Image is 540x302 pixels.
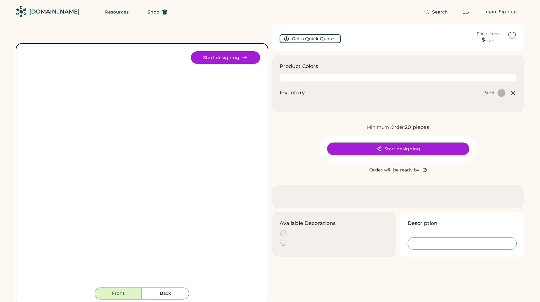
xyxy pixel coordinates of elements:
span: Shop [148,10,159,14]
button: Retrieve an order [459,6,472,18]
button: Resources [97,6,136,18]
div: [DOMAIN_NAME] [29,8,80,16]
button: Search [416,6,456,18]
h2: Inventory [280,89,305,97]
button: Shop [140,6,175,18]
div: Login [483,9,497,15]
div: Order will be ready by [369,167,420,173]
h3: Product Colors [280,63,318,70]
div: | Sign up [496,9,517,15]
div: $--.-- [472,36,504,44]
span: Search [432,10,448,14]
button: Back [142,288,189,299]
button: Start designing [191,51,260,64]
div: Minimum Order: [367,124,405,131]
img: Rendered Logo - Screens [16,6,27,17]
button: Front [95,288,142,299]
div: 20 pieces [405,124,429,131]
div: Steel [485,90,494,95]
img: yH5BAEAAAAALAAAAAABAAEAAAIBRAA7 [24,51,260,288]
button: Get a Quick Quote [280,34,341,43]
button: Start designing [327,143,469,155]
h3: Available Decorations [280,220,336,227]
div: Prices from [477,31,499,36]
h3: Description [408,220,438,227]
